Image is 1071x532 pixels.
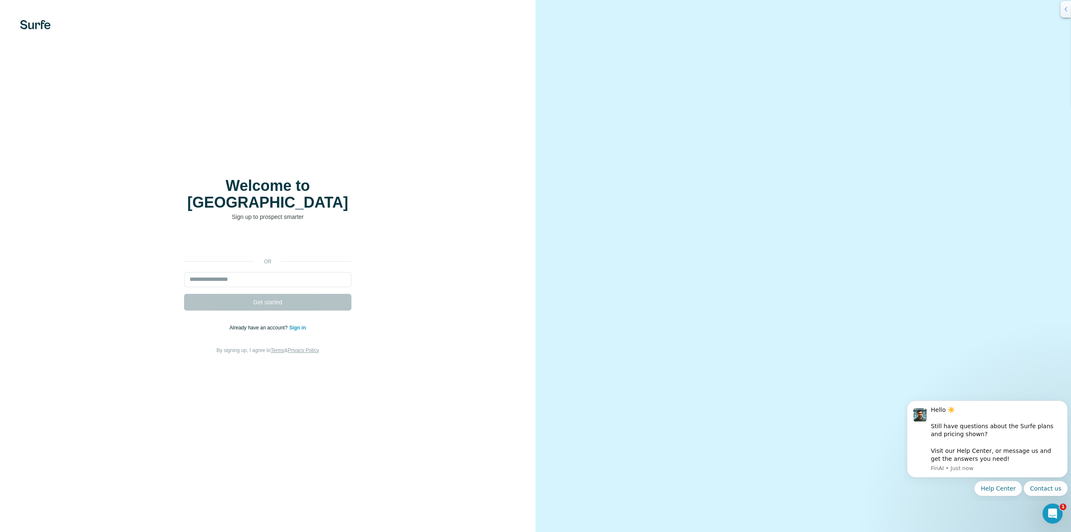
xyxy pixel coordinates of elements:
p: Sign up to prospect smarter [184,213,351,221]
p: or [254,258,281,265]
span: By signing up, I agree to & [217,347,319,353]
span: Already have an account? [230,325,290,331]
iframe: Sign in with Google Button [180,234,356,252]
iframe: Intercom notifications message [904,393,1071,501]
iframe: Intercom live chat [1043,504,1063,524]
img: Surfe's logo [20,20,51,29]
a: Sign in [289,325,306,331]
a: Terms [271,347,284,353]
h1: Welcome to [GEOGRAPHIC_DATA] [184,177,351,211]
a: Privacy Policy [288,347,319,353]
span: 1 [1060,504,1066,510]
